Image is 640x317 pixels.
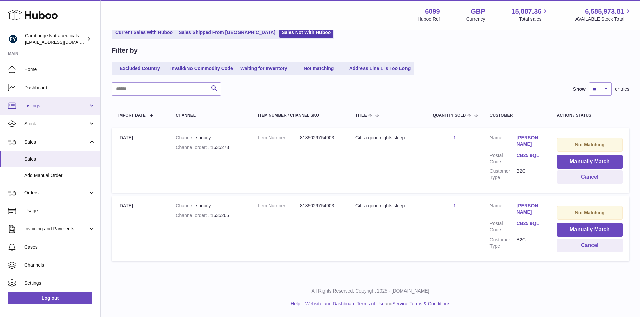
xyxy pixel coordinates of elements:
div: Channel [176,113,245,118]
div: Gift a good nights sleep [355,135,419,141]
dd: B2C [517,168,544,181]
span: Invoicing and Payments [24,226,88,232]
td: [DATE] [112,128,169,193]
a: Waiting for Inventory [237,63,291,74]
a: 1 [453,135,456,140]
strong: Channel order [176,213,208,218]
strong: 6099 [425,7,440,16]
span: Settings [24,280,95,286]
a: Excluded Country [113,63,167,74]
a: [PERSON_NAME] [517,135,544,147]
div: Item Number / Channel SKU [258,113,342,118]
a: Invalid/No Commodity Code [168,63,236,74]
img: huboo@camnutra.com [8,34,18,44]
span: Quantity Sold [433,113,466,118]
dd: 8185029754903 [300,135,342,141]
a: Service Terms & Conditions [392,301,450,306]
span: AVAILABLE Stock Total [575,16,632,22]
dt: Postal Code [490,152,517,165]
a: Log out [8,292,92,304]
div: Gift a good nights sleep [355,203,419,209]
span: Home [24,66,95,73]
a: 15,887.36 Total sales [511,7,549,22]
a: Sales Not With Huboo [279,27,333,38]
div: Customer [490,113,544,118]
a: 6,585,973.81 AVAILABLE Stock Total [575,7,632,22]
dt: Item Number [258,135,300,141]
span: Import date [118,113,146,118]
p: All Rights Reserved. Copyright 2025 - [DOMAIN_NAME] [106,288,635,294]
span: Title [355,113,367,118]
a: Website and Dashboard Terms of Use [305,301,385,306]
a: CB25 9QL [517,152,544,159]
a: 1 [453,203,456,208]
span: Sales [24,139,88,145]
label: Show [573,86,586,92]
span: Dashboard [24,85,95,91]
strong: Channel order [176,145,208,150]
div: Currency [466,16,485,22]
a: Sales Shipped From [GEOGRAPHIC_DATA] [176,27,278,38]
div: shopify [176,135,245,141]
strong: GBP [471,7,485,16]
button: Cancel [557,170,623,184]
div: Action / Status [557,113,623,118]
button: Manually Match [557,223,623,237]
span: Stock [24,121,88,127]
td: [DATE] [112,196,169,261]
dd: B2C [517,236,544,249]
li: and [303,301,450,307]
span: Cases [24,244,95,250]
dt: Customer Type [490,236,517,249]
a: CB25 9QL [517,220,544,227]
span: Usage [24,208,95,214]
span: Sales [24,156,95,162]
div: #1635273 [176,144,245,151]
div: Huboo Ref [418,16,440,22]
h2: Filter by [112,46,138,55]
dt: Name [490,135,517,149]
div: Cambridge Nutraceuticals Ltd [25,33,85,45]
span: 6,585,973.81 [585,7,624,16]
span: Total sales [519,16,549,22]
div: shopify [176,203,245,209]
dt: Customer Type [490,168,517,181]
a: Help [291,301,300,306]
strong: Not Matching [575,142,605,147]
a: Address Line 1 is Too Long [347,63,413,74]
a: Not matching [292,63,346,74]
span: Channels [24,262,95,268]
strong: Channel [176,203,196,208]
strong: Channel [176,135,196,140]
a: Current Sales with Huboo [113,27,175,38]
dt: Item Number [258,203,300,209]
div: #1635265 [176,212,245,219]
dt: Name [490,203,517,217]
a: [PERSON_NAME] [517,203,544,215]
span: Listings [24,103,88,109]
span: entries [615,86,629,92]
dt: Postal Code [490,220,517,233]
span: Orders [24,190,88,196]
dd: 8185029754903 [300,203,342,209]
span: Add Manual Order [24,172,95,179]
button: Cancel [557,239,623,252]
button: Manually Match [557,155,623,169]
span: [EMAIL_ADDRESS][DOMAIN_NAME] [25,39,99,45]
strong: Not Matching [575,210,605,215]
span: 15,887.36 [511,7,541,16]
